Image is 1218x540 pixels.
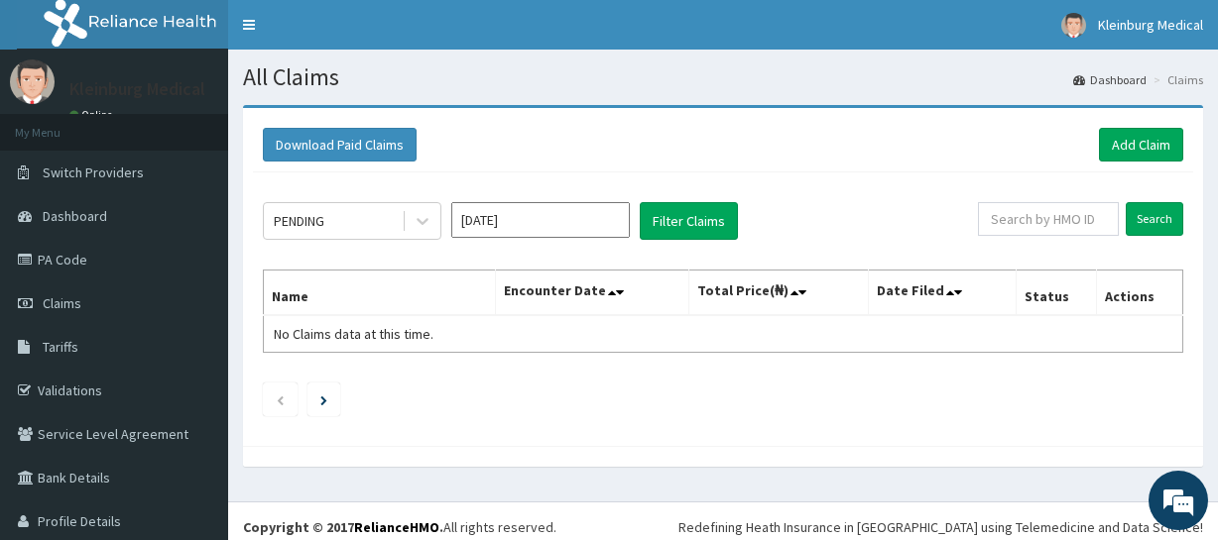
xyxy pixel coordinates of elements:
[274,325,433,343] span: No Claims data at this time.
[276,390,285,408] a: Previous page
[1096,270,1182,316] th: Actions
[1099,128,1183,162] a: Add Claim
[1149,71,1203,88] li: Claims
[43,338,78,356] span: Tariffs
[43,207,107,225] span: Dashboard
[69,108,117,122] a: Online
[1061,13,1086,38] img: User Image
[1126,202,1183,236] input: Search
[640,202,738,240] button: Filter Claims
[69,80,205,98] p: Kleinburg Medical
[243,64,1203,90] h1: All Claims
[10,59,55,104] img: User Image
[688,270,868,316] th: Total Price(₦)
[495,270,688,316] th: Encounter Date
[264,270,496,316] th: Name
[978,202,1119,236] input: Search by HMO ID
[320,390,327,408] a: Next page
[354,518,439,536] a: RelianceHMO
[274,211,324,231] div: PENDING
[243,518,443,536] strong: Copyright © 2017 .
[451,202,630,238] input: Select Month and Year
[1098,16,1203,34] span: Kleinburg Medical
[1017,270,1097,316] th: Status
[263,128,417,162] button: Download Paid Claims
[43,294,81,312] span: Claims
[678,517,1203,537] div: Redefining Heath Insurance in [GEOGRAPHIC_DATA] using Telemedicine and Data Science!
[43,163,144,181] span: Switch Providers
[868,270,1017,316] th: Date Filed
[1073,71,1147,88] a: Dashboard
